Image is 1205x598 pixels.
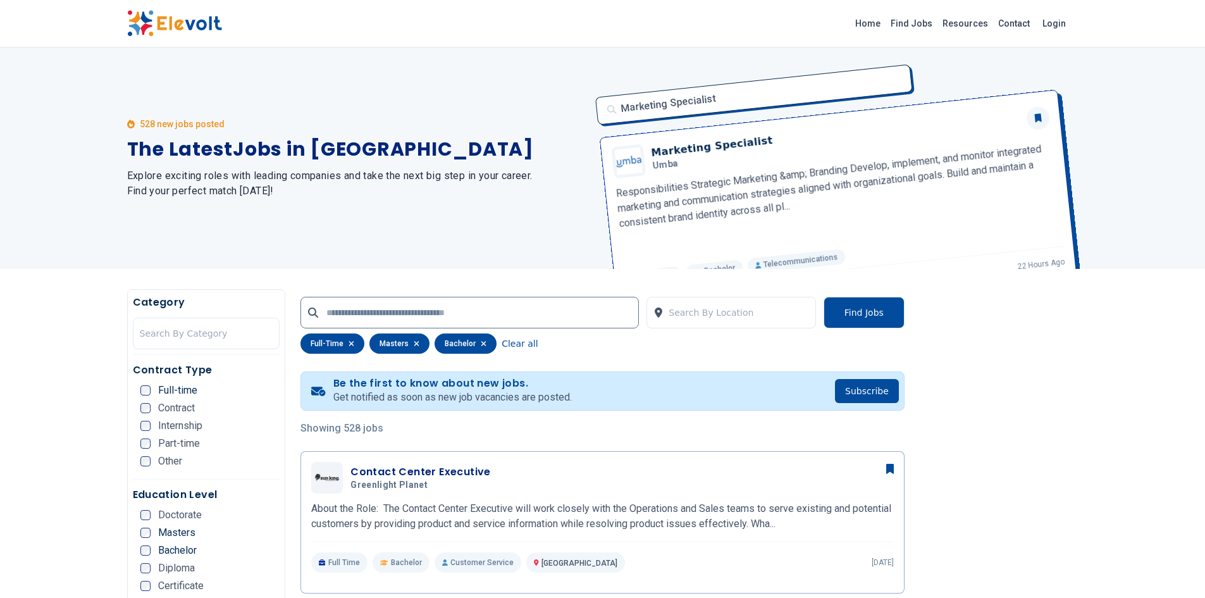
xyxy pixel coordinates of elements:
span: Greenlight Planet [350,480,428,491]
input: Doctorate [140,510,151,520]
a: Resources [937,13,993,34]
span: Other [158,456,182,466]
button: Subscribe [835,379,899,403]
iframe: Chat Widget [1142,537,1205,598]
span: Bachelor [158,545,197,556]
span: Masters [158,528,195,538]
h3: Contact Center Executive [350,464,491,480]
p: Get notified as soon as new job vacancies are posted. [333,390,572,405]
span: [GEOGRAPHIC_DATA] [541,559,617,568]
input: Other [140,456,151,466]
h4: Be the first to know about new jobs. [333,377,572,390]
a: Home [850,13,886,34]
h5: Education Level [133,487,280,502]
p: Customer Service [435,552,521,573]
p: [DATE] [872,558,894,568]
input: Contract [140,403,151,413]
p: Full Time [311,552,368,573]
input: Diploma [140,563,151,573]
p: Showing 528 jobs [300,421,905,436]
h2: Explore exciting roles with leading companies and take the next big step in your career. Find you... [127,168,588,199]
span: Bachelor [391,558,422,568]
span: Doctorate [158,510,202,520]
p: 528 new jobs posted [140,118,225,130]
h5: Category [133,295,280,310]
span: Full-time [158,385,197,396]
span: Certificate [158,581,204,591]
p: About the Role: The Contact Center Executive will work closely with the Operations and Sales team... [311,501,894,532]
div: masters [369,333,429,354]
span: Internship [158,421,202,431]
button: Find Jobs [824,297,905,328]
span: Contract [158,403,195,413]
span: Diploma [158,563,195,573]
button: Clear all [502,333,538,354]
a: Greenlight PlanetContact Center ExecutiveGreenlight PlanetAbout the Role: The Contact Center Exec... [311,462,894,573]
div: bachelor [435,333,497,354]
input: Masters [140,528,151,538]
span: Part-time [158,439,200,449]
div: full-time [300,333,364,354]
input: Internship [140,421,151,431]
img: Greenlight Planet [314,473,340,482]
input: Bachelor [140,545,151,556]
img: Elevolt [127,10,222,37]
a: Contact [993,13,1035,34]
a: Login [1035,11,1073,36]
input: Part-time [140,439,151,449]
input: Certificate [140,581,151,591]
a: Find Jobs [886,13,937,34]
h1: The Latest Jobs in [GEOGRAPHIC_DATA] [127,138,588,161]
h5: Contract Type [133,363,280,378]
input: Full-time [140,385,151,396]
